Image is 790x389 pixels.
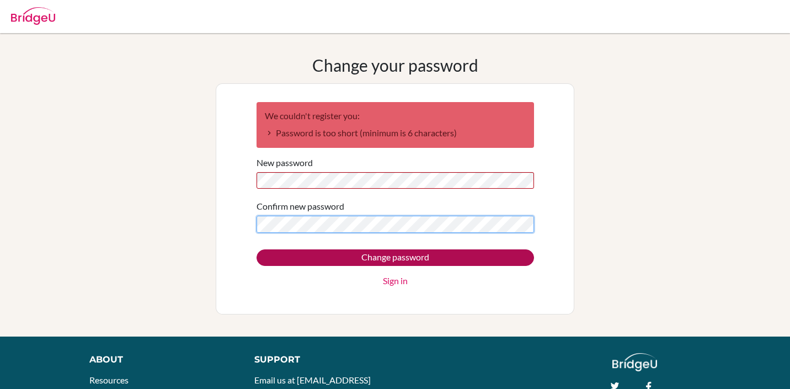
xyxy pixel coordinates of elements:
[89,375,129,385] a: Resources
[257,249,534,266] input: Change password
[257,200,344,213] label: Confirm new password
[89,353,230,366] div: About
[265,110,526,121] h2: We couldn't register you:
[257,156,313,169] label: New password
[612,353,657,371] img: logo_white@2x-f4f0deed5e89b7ecb1c2cc34c3e3d731f90f0f143d5ea2071677605dd97b5244.png
[254,353,383,366] div: Support
[11,7,55,25] img: Bridge-U
[383,274,408,287] a: Sign in
[312,55,478,75] h1: Change your password
[265,126,526,140] li: Password is too short (minimum is 6 characters)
